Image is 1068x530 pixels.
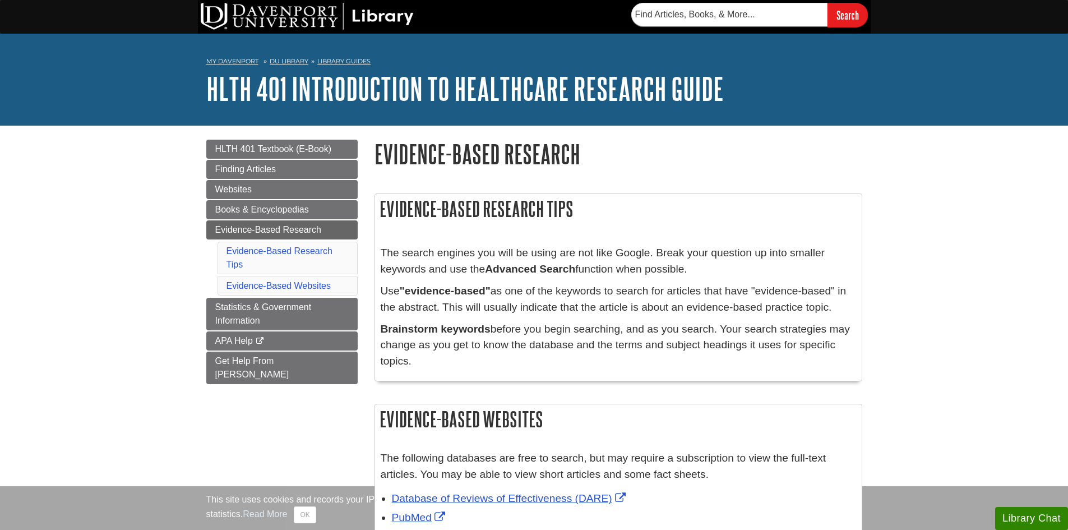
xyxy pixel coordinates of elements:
[375,194,862,224] h2: Evidence-Based Research Tips
[215,144,332,154] span: HLTH 401 Textbook (E-Book)
[375,404,862,434] h2: Evidence-Based Websites
[400,285,491,297] strong: "evidence-based"
[206,220,358,239] a: Evidence-Based Research
[995,507,1068,530] button: Library Chat
[381,321,856,370] p: before you begin searching, and as you search. Your search strategies may change as you get to kn...
[255,338,265,345] i: This link opens in a new window
[201,3,414,30] img: DU Library
[206,200,358,219] a: Books & Encyclopedias
[215,302,312,325] span: Statistics & Government Information
[381,450,856,483] p: The following databases are free to search, but may require a subscription to view the full-text ...
[215,205,309,214] span: Books & Encyclopedias
[381,323,491,335] strong: Brainstorm keywords
[381,245,856,278] p: The search engines you will be using are not like Google. Break your question up into smaller key...
[215,164,276,174] span: Finding Articles
[206,57,258,66] a: My Davenport
[375,140,862,168] h1: Evidence-Based Research
[827,3,868,27] input: Search
[206,180,358,199] a: Websites
[226,246,332,269] a: Evidence-Based Research Tips
[206,140,358,384] div: Guide Page Menu
[631,3,868,27] form: Searches DU Library's articles, books, and more
[215,356,289,379] span: Get Help From [PERSON_NAME]
[206,160,358,179] a: Finding Articles
[317,57,371,65] a: Library Guides
[270,57,308,65] a: DU Library
[215,225,321,234] span: Evidence-Based Research
[215,185,252,194] span: Websites
[381,283,856,316] p: Use as one of the keywords to search for articles that have "evidence-based" in the abstract. Thi...
[215,336,253,345] span: APA Help
[206,493,862,523] div: This site uses cookies and records your IP address for usage statistics. Additionally, we use Goo...
[243,509,287,519] a: Read More
[392,511,448,523] a: Link opens in new window
[485,263,575,275] strong: Advanced Search
[206,298,358,330] a: Statistics & Government Information
[206,54,862,72] nav: breadcrumb
[206,140,358,159] a: HLTH 401 Textbook (E-Book)
[631,3,827,26] input: Find Articles, Books, & More...
[206,331,358,351] a: APA Help
[294,506,316,523] button: Close
[206,71,724,106] a: HLTH 401 Introduction to Healthcare Research Guide
[226,281,331,291] a: Evidence-Based Websites
[206,352,358,384] a: Get Help From [PERSON_NAME]
[392,492,628,504] a: Link opens in new window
